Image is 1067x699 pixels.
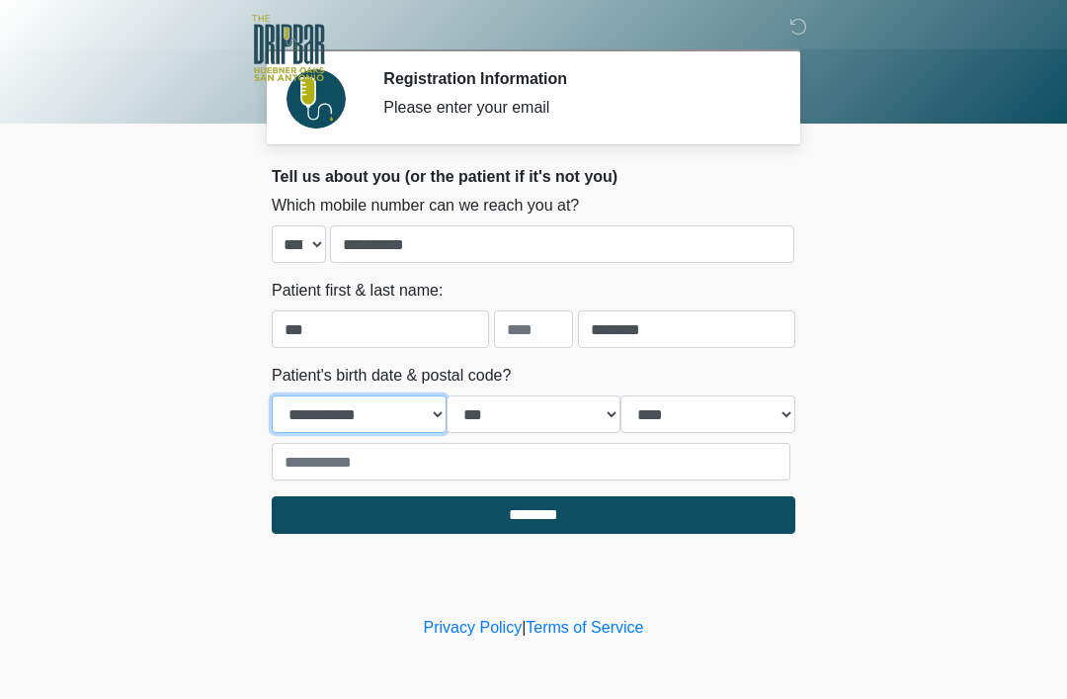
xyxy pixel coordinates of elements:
a: Privacy Policy [424,619,523,636]
a: Terms of Service [526,619,643,636]
label: Which mobile number can we reach you at? [272,194,579,218]
label: Patient's birth date & postal code? [272,364,511,388]
div: Please enter your email [383,96,766,120]
img: The DRIPBaR - The Strand at Huebner Oaks Logo [252,15,325,81]
h2: Tell us about you (or the patient if it's not you) [272,167,795,186]
img: Agent Avatar [287,69,346,129]
a: | [522,619,526,636]
label: Patient first & last name: [272,279,443,303]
